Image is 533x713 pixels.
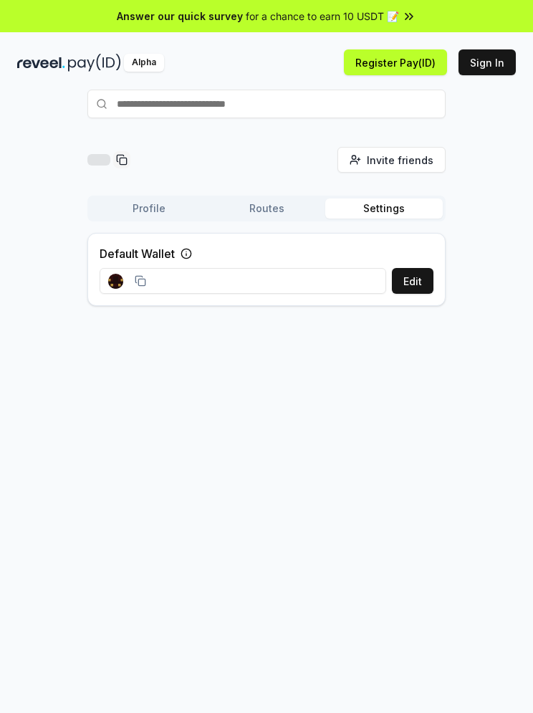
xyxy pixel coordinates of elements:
[337,147,446,173] button: Invite friends
[325,198,443,219] button: Settings
[90,198,208,219] button: Profile
[367,153,433,168] span: Invite friends
[392,268,433,294] button: Edit
[344,49,447,75] button: Register Pay(ID)
[17,54,65,72] img: reveel_dark
[208,198,325,219] button: Routes
[246,9,399,24] span: for a chance to earn 10 USDT 📝
[68,54,121,72] img: pay_id
[100,245,175,262] label: Default Wallet
[117,9,243,24] span: Answer our quick survey
[458,49,516,75] button: Sign In
[124,54,164,72] div: Alpha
